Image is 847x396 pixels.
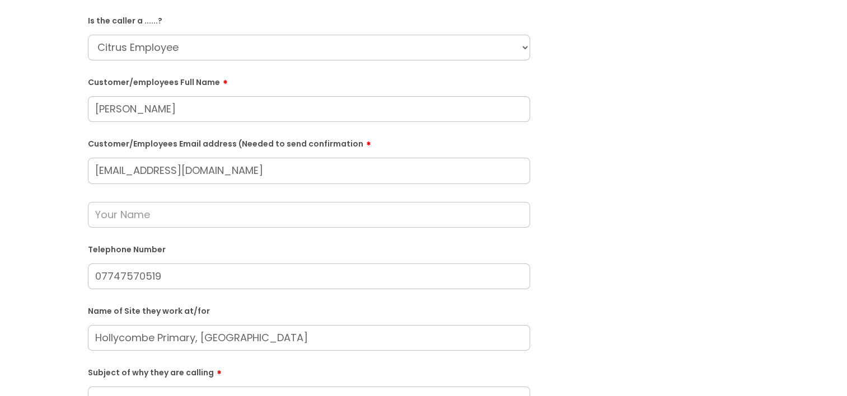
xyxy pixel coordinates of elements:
label: Customer/Employees Email address (Needed to send confirmation [88,135,530,149]
label: Is the caller a ......? [88,14,530,26]
input: Your Name [88,202,530,228]
label: Name of Site they work at/for [88,304,530,316]
label: Customer/employees Full Name [88,74,530,87]
label: Telephone Number [88,243,530,254]
input: Email [88,158,530,183]
label: Subject of why they are calling [88,364,530,378]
